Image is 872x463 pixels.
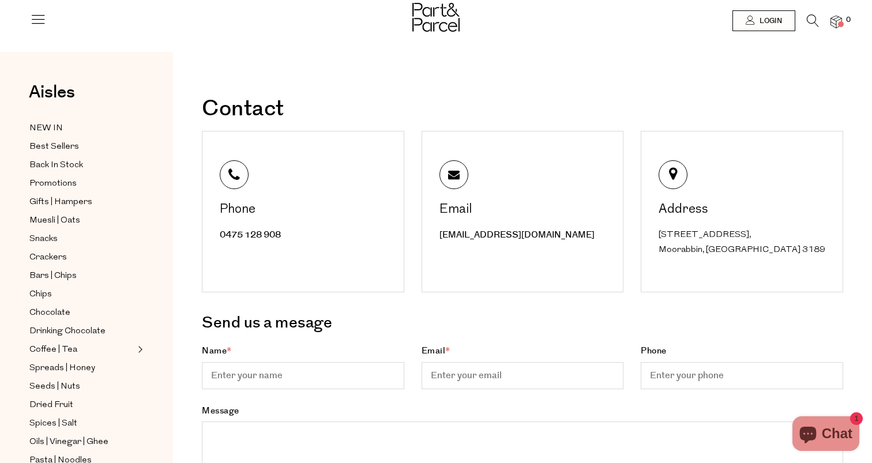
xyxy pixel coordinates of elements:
[202,362,404,389] input: Name*
[29,343,77,357] span: Coffee | Tea
[29,398,134,412] a: Dried Fruit
[29,361,134,375] a: Spreads | Honey
[29,213,134,228] a: Muesli | Oats
[422,345,624,389] label: Email
[789,416,863,454] inbox-online-store-chat: Shopify online store chat
[29,250,134,265] a: Crackers
[439,204,609,216] div: Email
[29,121,134,135] a: NEW IN
[412,3,460,32] img: Part&Parcel
[29,80,75,105] span: Aisles
[29,435,108,449] span: Oils | Vinegar | Ghee
[29,159,83,172] span: Back In Stock
[732,10,795,31] a: Login
[843,15,854,25] span: 0
[422,362,624,389] input: Email*
[29,324,134,338] a: Drinking Chocolate
[29,380,80,394] span: Seeds | Nuts
[29,362,95,375] span: Spreads | Honey
[29,306,70,320] span: Chocolate
[29,122,63,135] span: NEW IN
[29,417,77,431] span: Spices | Salt
[220,229,281,241] a: 0475 128 908
[29,269,77,283] span: Bars | Chips
[29,269,134,283] a: Bars | Chips
[29,416,134,431] a: Spices | Salt
[641,345,843,389] label: Phone
[29,287,134,302] a: Chips
[29,195,92,209] span: Gifts | Hampers
[202,98,843,120] h1: Contact
[220,204,389,216] div: Phone
[202,310,843,336] h3: Send us a mesage
[29,379,134,394] a: Seeds | Nuts
[135,342,143,356] button: Expand/Collapse Coffee | Tea
[641,362,843,389] input: Phone
[659,228,828,257] div: [STREET_ADDRESS], Moorabbin, [GEOGRAPHIC_DATA] 3189
[29,176,134,191] a: Promotions
[202,345,404,389] label: Name
[29,140,79,154] span: Best Sellers
[29,306,134,320] a: Chocolate
[29,342,134,357] a: Coffee | Tea
[29,435,134,449] a: Oils | Vinegar | Ghee
[757,16,782,26] span: Login
[29,288,52,302] span: Chips
[439,229,595,241] a: [EMAIL_ADDRESS][DOMAIN_NAME]
[29,158,134,172] a: Back In Stock
[29,177,77,191] span: Promotions
[29,251,67,265] span: Crackers
[29,398,73,412] span: Dried Fruit
[29,325,106,338] span: Drinking Chocolate
[659,204,828,216] div: Address
[29,232,134,246] a: Snacks
[830,16,842,28] a: 0
[29,214,80,228] span: Muesli | Oats
[29,140,134,154] a: Best Sellers
[29,195,134,209] a: Gifts | Hampers
[29,84,75,112] a: Aisles
[29,232,58,246] span: Snacks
